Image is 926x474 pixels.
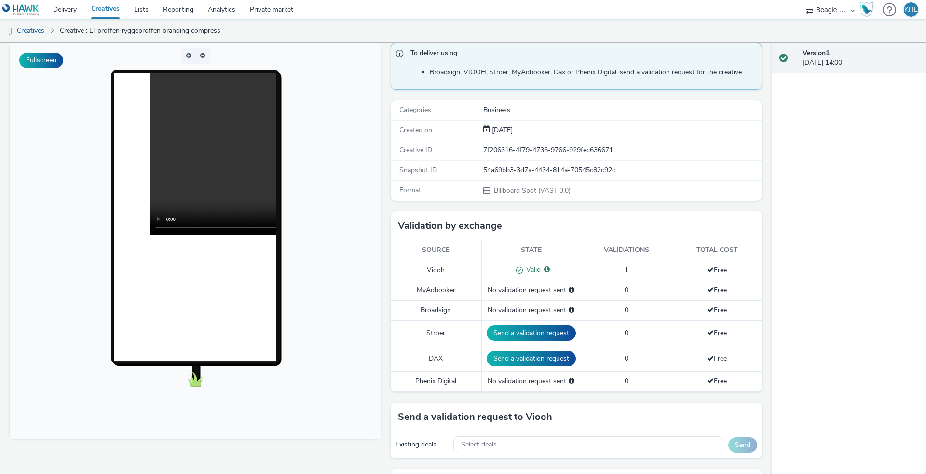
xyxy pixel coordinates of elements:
[803,48,918,68] div: [DATE] 14:00
[391,346,481,372] td: DAX
[707,376,727,386] span: Free
[55,19,225,42] a: Creative : El-proffen ryggeproffen branding compress
[481,240,581,260] th: State
[483,105,761,115] div: Business
[625,265,628,275] span: 1
[398,410,552,424] h3: Send a validation request to Viooh
[523,265,541,274] span: Valid
[569,306,574,315] div: Please select a deal below and click on Send to send a validation request to Broadsign.
[399,166,437,175] span: Snapshot ID
[483,145,761,155] div: 7f206316-4f79-4736-9766-929fec636671
[391,372,481,391] td: Phenix Digital
[904,2,918,17] div: KHL
[581,240,672,260] th: Validations
[19,53,63,68] button: Fullscreen
[483,166,761,175] div: 54a69bb3-3d7a-4434-814a-70545c82c92c
[391,240,481,260] th: Source
[707,306,727,315] span: Free
[569,285,574,295] div: Please select a deal below and click on Send to send a validation request to MyAdbooker.
[672,240,762,260] th: Total cost
[487,285,576,295] div: No validation request sent
[399,125,432,135] span: Created on
[398,219,502,233] h3: Validation by exchange
[859,2,874,17] img: Hawk Academy
[569,376,574,386] div: Please select a deal below and click on Send to send a validation request to Phenix Digital.
[487,376,576,386] div: No validation request sent
[2,4,40,16] img: undefined Logo
[487,306,576,315] div: No validation request sent
[461,441,501,449] span: Select deals...
[707,285,727,294] span: Free
[803,48,830,57] strong: Version 1
[391,280,481,300] td: MyAdbooker
[493,186,571,195] span: Billboard Spot (VAST 3.0)
[399,105,431,114] span: Categories
[859,2,878,17] a: Hawk Academy
[391,300,481,320] td: Broadsign
[391,260,481,280] td: Viooh
[490,125,513,135] span: [DATE]
[487,325,576,341] button: Send a validation request
[625,354,628,363] span: 0
[707,265,727,275] span: Free
[391,321,481,346] td: Stroer
[625,285,628,294] span: 0
[399,185,421,195] span: Format
[430,68,757,77] li: Broadsign, VIOOH, Stroer, MyAdbooker, Dax or Phenix Digital: send a validation request for the cr...
[625,376,628,386] span: 0
[395,440,449,449] div: Existing deals
[625,328,628,337] span: 0
[399,145,432,154] span: Creative ID
[5,27,14,36] img: dooh
[487,351,576,366] button: Send a validation request
[625,306,628,315] span: 0
[490,125,513,135] div: Creation 10 September 2025, 14:00
[410,48,752,61] span: To deliver using:
[707,354,727,363] span: Free
[728,437,757,453] button: Send
[707,328,727,337] span: Free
